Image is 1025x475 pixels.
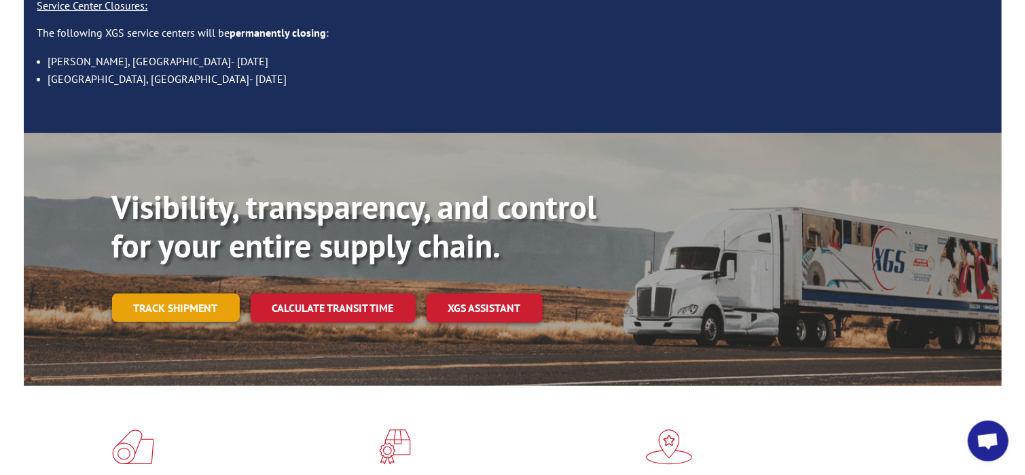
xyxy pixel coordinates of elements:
[112,186,597,267] b: Visibility, transparency, and control for your entire supply chain.
[427,294,543,323] a: XGS ASSISTANT
[37,25,988,52] p: The following XGS service centers will be :
[379,429,411,465] img: xgs-icon-focused-on-flooring-red
[251,294,416,323] a: Calculate transit time
[112,429,154,465] img: xgs-icon-total-supply-chain-intelligence-red
[646,429,693,465] img: xgs-icon-flagship-distribution-model-red
[48,52,988,70] li: [PERSON_NAME], [GEOGRAPHIC_DATA]- [DATE]
[230,26,327,39] strong: permanently closing
[968,421,1009,461] a: Open chat
[112,294,240,322] a: Track shipment
[48,70,988,88] li: [GEOGRAPHIC_DATA], [GEOGRAPHIC_DATA]- [DATE]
